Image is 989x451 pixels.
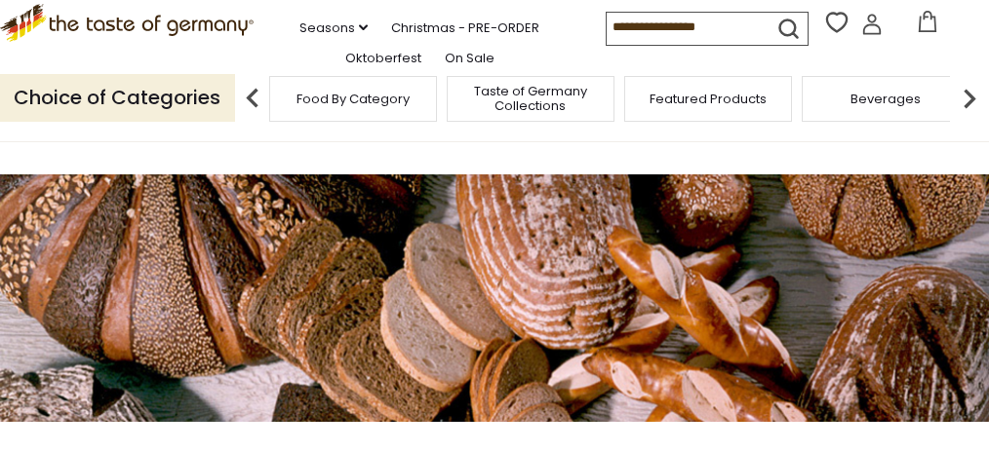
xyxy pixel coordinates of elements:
[299,18,368,39] a: Seasons
[297,92,410,106] a: Food By Category
[453,84,609,113] a: Taste of Germany Collections
[950,79,989,118] img: next arrow
[445,48,494,69] a: On Sale
[391,18,539,39] a: Christmas - PRE-ORDER
[650,92,767,106] a: Featured Products
[851,92,921,106] a: Beverages
[345,48,421,69] a: Oktoberfest
[233,79,272,118] img: previous arrow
